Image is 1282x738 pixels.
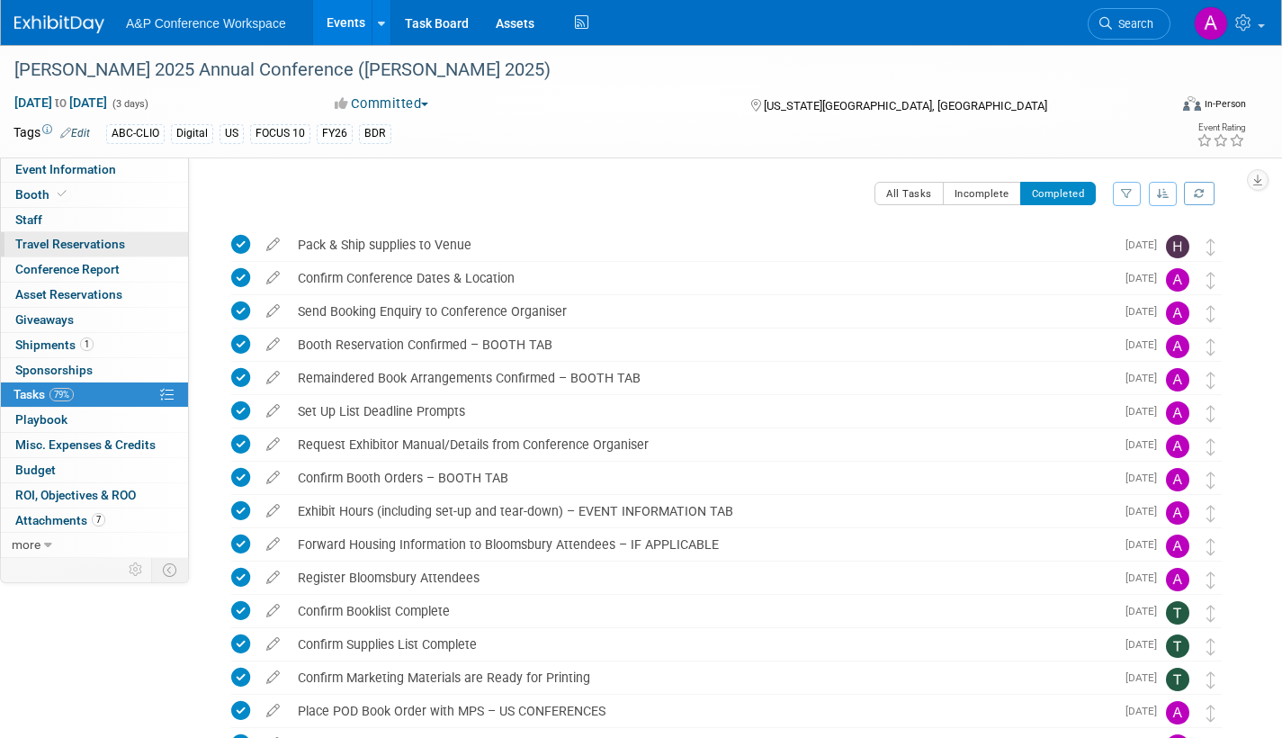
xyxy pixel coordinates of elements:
a: edit [257,337,289,353]
div: Register Bloomsbury Attendees [289,562,1115,593]
span: Search [1112,17,1153,31]
a: Travel Reservations [1,232,188,256]
a: edit [257,303,289,319]
img: Amanda Oney [1166,335,1189,358]
span: [DATE] [1125,338,1166,351]
a: edit [257,536,289,553]
span: [DATE] [1125,372,1166,384]
span: Staff [15,212,42,227]
div: Booth Reservation Confirmed – BOOTH TAB [289,329,1115,360]
div: FY26 [317,124,353,143]
a: more [1,533,188,557]
a: Budget [1,458,188,482]
i: Move task [1206,438,1215,455]
div: Forward Housing Information to Bloomsbury Attendees – IF APPLICABLE [289,529,1115,560]
a: edit [257,470,289,486]
span: Sponsorships [15,363,93,377]
span: 7 [92,513,105,526]
span: Asset Reservations [15,287,122,301]
img: Amanda Oney [1166,301,1189,325]
span: [DATE] [1125,272,1166,284]
span: [DATE] [1125,238,1166,251]
td: Personalize Event Tab Strip [121,558,152,581]
a: ROI, Objectives & ROO [1,483,188,508]
span: Shipments [15,337,94,352]
i: Move task [1206,505,1215,522]
img: Taylor Thompson [1166,601,1189,625]
img: Hannah Siegel [1166,235,1189,258]
a: edit [257,570,289,586]
img: Amanda Oney [1166,435,1189,458]
span: Travel Reservations [15,237,125,251]
span: Conference Report [15,262,120,276]
span: 79% [49,388,74,401]
a: edit [257,603,289,619]
i: Move task [1206,705,1215,722]
i: Move task [1206,605,1215,622]
span: [US_STATE][GEOGRAPHIC_DATA], [GEOGRAPHIC_DATA] [764,99,1047,112]
i: Move task [1206,305,1215,322]
div: ABC-CLIO [106,124,165,143]
span: [DATE] [1125,305,1166,318]
span: [DATE] [1125,671,1166,684]
img: Amanda Oney [1166,501,1189,525]
span: Playbook [15,412,67,427]
div: Event Rating [1197,123,1245,132]
a: Tasks79% [1,382,188,407]
i: Booth reservation complete [58,189,67,199]
div: Confirm Booklist Complete [289,596,1115,626]
a: edit [257,403,289,419]
a: Event Information [1,157,188,182]
button: Committed [328,94,435,113]
span: [DATE] [1125,505,1166,517]
i: Move task [1206,671,1215,688]
div: Confirm Conference Dates & Location [289,263,1115,293]
span: [DATE] [1125,405,1166,418]
span: Giveaways [15,312,74,327]
a: edit [257,503,289,519]
img: Amanda Oney [1166,368,1189,391]
span: [DATE] [1125,472,1166,484]
i: Move task [1206,638,1215,655]
span: (3 days) [111,98,148,110]
i: Move task [1206,472,1215,489]
a: Attachments7 [1,508,188,533]
div: Pack & Ship supplies to Venue [289,229,1115,260]
span: [DATE] [DATE] [13,94,108,111]
span: [DATE] [1125,538,1166,551]
div: Digital [171,124,213,143]
a: Giveaways [1,308,188,332]
div: Request Exhibitor Manual/Details from Conference Organiser [289,429,1115,460]
div: Confirm Supplies List Complete [289,629,1115,660]
td: Tags [13,123,90,144]
div: Confirm Booth Orders – BOOTH TAB [289,463,1115,493]
img: Amanda Oney [1166,401,1189,425]
img: Amanda Oney [1166,468,1189,491]
div: In-Person [1204,97,1246,111]
button: Incomplete [943,182,1021,205]
a: Sponsorships [1,358,188,382]
i: Move task [1206,238,1215,256]
div: Confirm Marketing Materials are Ready for Printing [289,662,1115,693]
i: Move task [1206,571,1215,589]
span: Tasks [13,387,74,401]
span: Booth [15,187,70,202]
i: Move task [1206,338,1215,355]
img: Taylor Thompson [1166,668,1189,691]
span: [DATE] [1125,571,1166,584]
span: Event Information [15,162,116,176]
a: Conference Report [1,257,188,282]
img: Amanda Oney [1194,6,1228,40]
a: Staff [1,208,188,232]
a: edit [257,237,289,253]
div: BDR [359,124,391,143]
a: edit [257,636,289,652]
a: Playbook [1,408,188,432]
a: Misc. Expenses & Credits [1,433,188,457]
div: Set Up List Deadline Prompts [289,396,1115,427]
img: Taylor Thompson [1166,634,1189,658]
i: Move task [1206,372,1215,389]
img: Amanda Oney [1166,568,1189,591]
a: Edit [60,127,90,139]
a: edit [257,370,289,386]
